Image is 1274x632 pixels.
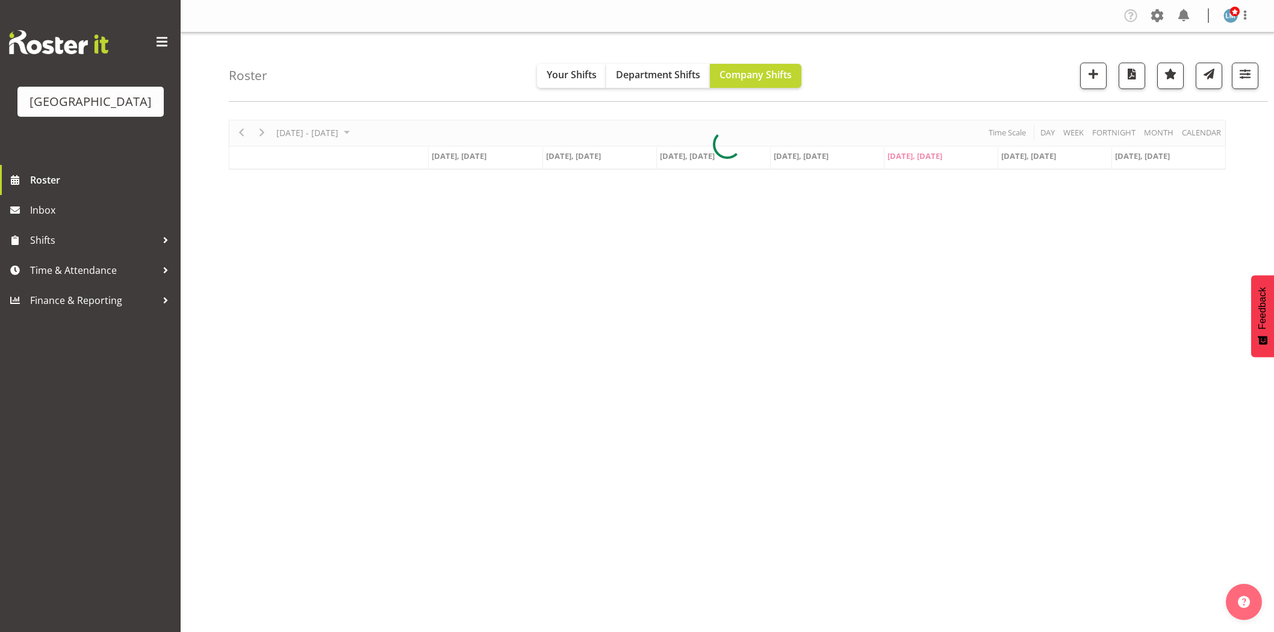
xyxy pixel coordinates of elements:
span: Shifts [30,231,157,249]
button: Filter Shifts [1232,63,1258,89]
div: [GEOGRAPHIC_DATA] [30,93,152,111]
span: Finance & Reporting [30,291,157,309]
button: Highlight an important date within the roster. [1157,63,1184,89]
span: Inbox [30,201,175,219]
img: Rosterit website logo [9,30,108,54]
img: help-xxl-2.png [1238,596,1250,608]
button: Your Shifts [537,64,606,88]
span: Time & Attendance [30,261,157,279]
h4: Roster [229,69,267,82]
button: Add a new shift [1080,63,1107,89]
button: Send a list of all shifts for the selected filtered period to all rostered employees. [1196,63,1222,89]
span: Roster [30,171,175,189]
button: Department Shifts [606,64,710,88]
img: lesley-mckenzie127.jpg [1223,8,1238,23]
span: Company Shifts [719,68,792,81]
button: Feedback - Show survey [1251,275,1274,357]
span: Your Shifts [547,68,597,81]
button: Download a PDF of the roster according to the set date range. [1119,63,1145,89]
button: Company Shifts [710,64,801,88]
span: Department Shifts [616,68,700,81]
span: Feedback [1257,287,1268,329]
